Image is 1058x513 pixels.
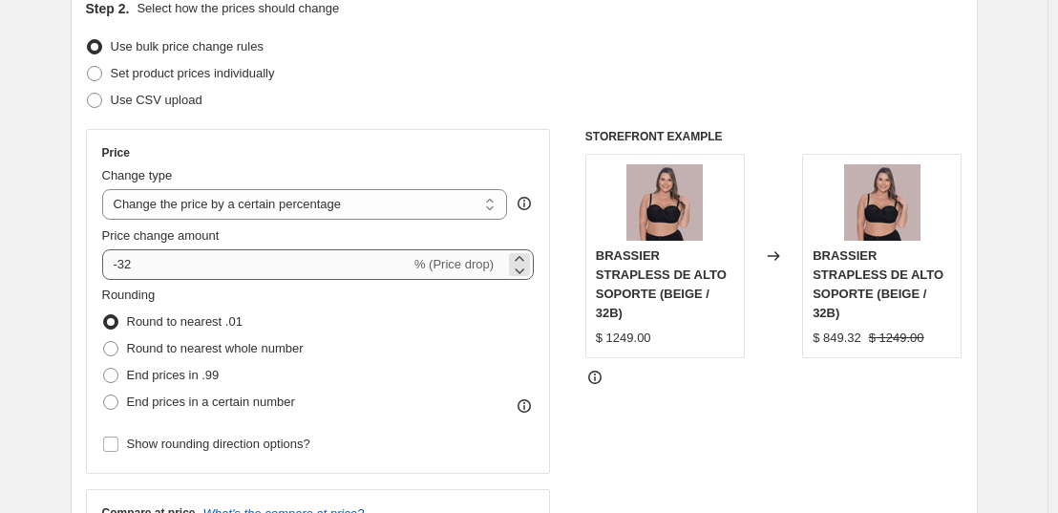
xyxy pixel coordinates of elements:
[127,341,304,355] span: Round to nearest whole number
[813,248,943,320] span: BRASSIER STRAPLESS DE ALTO SOPORTE (BEIGE / 32B)
[127,395,295,409] span: End prices in a certain number
[111,39,264,53] span: Use bulk price change rules
[813,329,861,348] div: $ 849.32
[111,66,275,80] span: Set product prices individually
[127,368,220,382] span: End prices in .99
[869,329,924,348] strike: $ 1249.00
[596,248,727,320] span: BRASSIER STRAPLESS DE ALTO SOPORTE (BEIGE / 32B)
[102,288,156,302] span: Rounding
[127,437,310,451] span: Show rounding direction options?
[102,145,130,160] h3: Price
[414,257,494,271] span: % (Price drop)
[585,129,963,144] h6: STOREFRONT EXAMPLE
[844,164,920,241] img: 10477BRANEGRO_80x.jpg
[102,228,220,243] span: Price change amount
[596,329,651,348] div: $ 1249.00
[102,168,173,182] span: Change type
[127,314,243,329] span: Round to nearest .01
[626,164,703,241] img: 10477BRANEGRO_80x.jpg
[515,194,534,213] div: help
[111,93,202,107] span: Use CSV upload
[102,249,411,280] input: -15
